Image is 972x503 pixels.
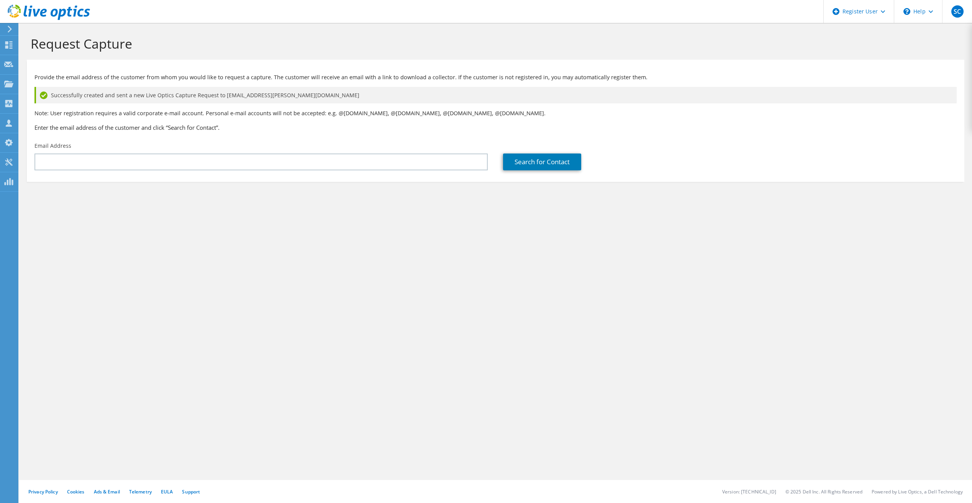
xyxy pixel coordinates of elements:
[94,488,120,495] a: Ads & Email
[903,8,910,15] svg: \n
[34,73,957,82] p: Provide the email address of the customer from whom you would like to request a capture. The cust...
[51,91,359,100] span: Successfully created and sent a new Live Optics Capture Request to [EMAIL_ADDRESS][PERSON_NAME][D...
[951,5,964,18] span: SC
[722,488,776,495] li: Version: [TECHNICAL_ID]
[67,488,85,495] a: Cookies
[34,123,957,132] h3: Enter the email address of the customer and click “Search for Contact”.
[785,488,862,495] li: © 2025 Dell Inc. All Rights Reserved
[34,109,957,118] p: Note: User registration requires a valid corporate e-mail account. Personal e-mail accounts will ...
[28,488,58,495] a: Privacy Policy
[503,154,581,170] a: Search for Contact
[34,142,71,150] label: Email Address
[182,488,200,495] a: Support
[872,488,963,495] li: Powered by Live Optics, a Dell Technology
[129,488,152,495] a: Telemetry
[31,36,957,52] h1: Request Capture
[161,488,173,495] a: EULA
